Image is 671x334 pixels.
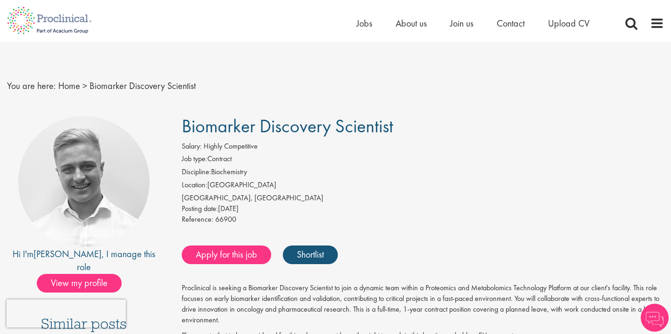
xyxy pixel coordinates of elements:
[182,180,664,193] li: [GEOGRAPHIC_DATA]
[215,214,236,224] span: 66900
[37,276,131,288] a: View my profile
[34,248,102,260] a: [PERSON_NAME]
[182,193,664,204] div: [GEOGRAPHIC_DATA], [GEOGRAPHIC_DATA]
[182,167,211,177] label: Discipline:
[182,167,664,180] li: Biochemistry
[182,283,664,325] p: Proclinical is seeking a Biomarker Discovery Scientist to join a dynamic team within a Proteomics...
[182,154,207,164] label: Job type:
[548,17,589,29] a: Upload CV
[82,80,87,92] span: >
[89,80,196,92] span: Biomarker Discovery Scientist
[182,204,664,214] div: [DATE]
[396,17,427,29] a: About us
[182,141,202,152] label: Salary:
[182,204,218,213] span: Posting date:
[182,114,393,138] span: Biomarker Discovery Scientist
[182,180,207,191] label: Location:
[641,304,669,332] img: Chatbot
[182,214,213,225] label: Reference:
[182,154,664,167] li: Contract
[450,17,473,29] a: Join us
[283,245,338,264] a: Shortlist
[204,141,258,151] span: Highly Competitive
[182,245,271,264] a: Apply for this job
[37,274,122,293] span: View my profile
[356,17,372,29] a: Jobs
[7,80,56,92] span: You are here:
[7,247,161,274] div: Hi I'm , I manage this role
[7,300,126,327] iframe: reCAPTCHA
[58,80,80,92] a: breadcrumb link
[18,116,150,247] img: imeage of recruiter Joshua Bye
[497,17,525,29] a: Contact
